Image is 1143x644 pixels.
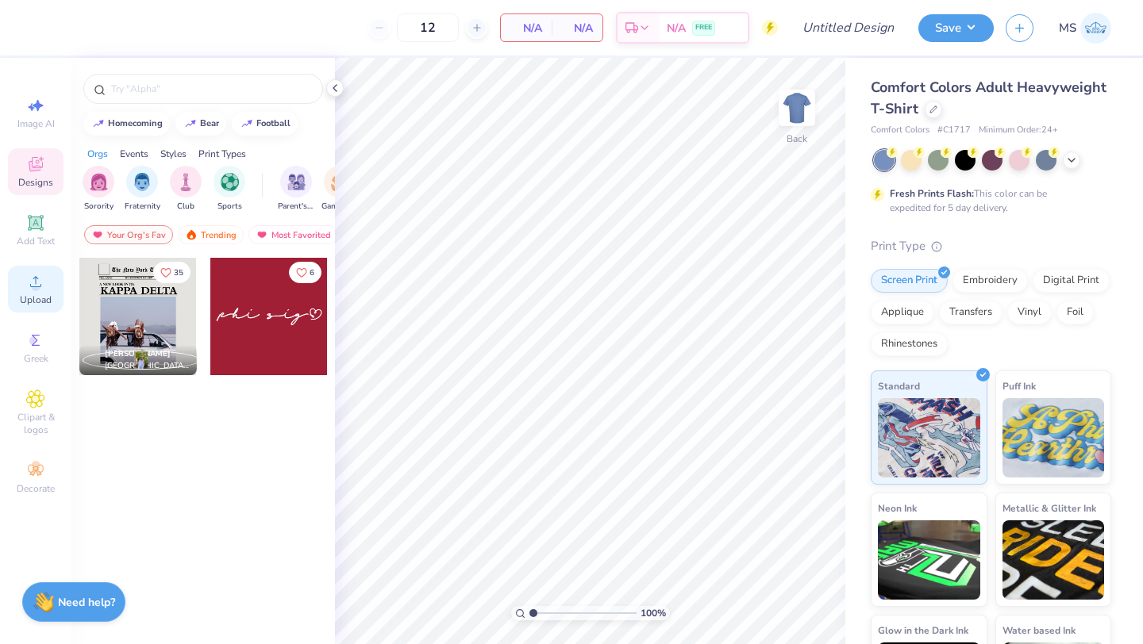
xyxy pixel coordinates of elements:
span: Image AI [17,117,55,130]
img: Parent's Weekend Image [287,173,306,191]
span: N/A [561,20,593,36]
span: Designs [18,176,53,189]
span: Greek [24,352,48,365]
span: 100 % [641,606,666,620]
span: Decorate [17,482,55,495]
span: Comfort Colors [871,124,929,137]
button: filter button [214,166,245,213]
span: Glow in the Dark Ink [878,622,968,638]
button: football [232,112,298,136]
div: Print Type [871,237,1111,255]
div: Embroidery [952,269,1028,293]
span: Puff Ink [1003,378,1036,394]
img: Monika Sermuksnis [1080,13,1111,44]
span: Fraternity [125,201,160,213]
div: Back [787,132,807,146]
div: This color can be expedited for 5 day delivery. [890,186,1085,215]
div: Orgs [87,147,108,161]
div: Rhinestones [871,332,948,356]
img: Puff Ink [1003,398,1105,477]
span: Game Day [321,201,358,213]
button: homecoming [83,112,170,136]
span: 35 [174,269,183,277]
div: Screen Print [871,269,948,293]
img: trend_line.gif [241,119,253,128]
img: Sports Image [221,173,239,191]
span: [PERSON_NAME] [105,348,171,359]
div: filter for Parent's Weekend [278,166,314,213]
span: # C1717 [937,124,971,137]
span: Comfort Colors Adult Heavyweight T-Shirt [871,78,1106,118]
a: MS [1059,13,1111,44]
button: bear [175,112,226,136]
div: filter for Sports [214,166,245,213]
input: – – [397,13,459,42]
img: Back [781,92,813,124]
span: Minimum Order: 24 + [979,124,1058,137]
div: Events [120,147,148,161]
div: filter for Game Day [321,166,358,213]
span: Parent's Weekend [278,201,314,213]
span: Clipart & logos [8,411,63,436]
button: filter button [125,166,160,213]
img: trend_line.gif [92,119,105,128]
strong: Fresh Prints Flash: [890,187,974,200]
img: trending.gif [185,229,198,240]
div: Your Org's Fav [84,225,173,244]
div: Print Types [198,147,246,161]
img: Metallic & Glitter Ink [1003,520,1105,600]
button: Save [918,14,994,42]
div: football [256,119,291,128]
span: Add Text [17,235,55,247]
span: Water based Ink [1003,622,1076,638]
img: Club Image [177,173,194,191]
span: Upload [20,293,52,306]
span: Standard [878,378,920,394]
img: Game Day Image [331,173,349,191]
span: N/A [510,20,542,36]
span: Sports [217,201,242,213]
img: most_fav.gif [256,229,268,240]
span: MS [1059,19,1076,37]
span: 6 [310,269,314,277]
span: Sorority [84,201,114,213]
button: filter button [83,166,114,213]
span: Club [177,201,194,213]
div: filter for Fraternity [125,166,160,213]
span: FREE [695,22,712,33]
div: Most Favorited [248,225,338,244]
div: filter for Club [170,166,202,213]
div: Vinyl [1007,301,1052,324]
span: [GEOGRAPHIC_DATA], [GEOGRAPHIC_DATA][US_STATE] [105,360,190,372]
input: Untitled Design [790,12,906,44]
div: Foil [1056,301,1094,324]
img: Standard [878,398,980,477]
img: Neon Ink [878,520,980,600]
div: Trending [178,225,244,244]
div: Transfers [939,301,1003,324]
input: Try "Alpha" [110,81,313,97]
strong: Need help? [58,595,115,610]
img: trend_line.gif [184,119,197,128]
button: filter button [278,166,314,213]
div: homecoming [108,119,163,128]
button: filter button [170,166,202,213]
span: Neon Ink [878,500,917,516]
button: Like [153,262,190,283]
img: most_fav.gif [91,229,104,240]
div: Digital Print [1033,269,1110,293]
span: N/A [667,20,686,36]
div: filter for Sorority [83,166,114,213]
img: Sorority Image [90,173,108,191]
div: bear [200,119,219,128]
div: Applique [871,301,934,324]
div: Styles [160,147,187,161]
img: Fraternity Image [133,173,151,191]
button: filter button [321,166,358,213]
span: Metallic & Glitter Ink [1003,500,1096,516]
button: Like [289,262,321,283]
